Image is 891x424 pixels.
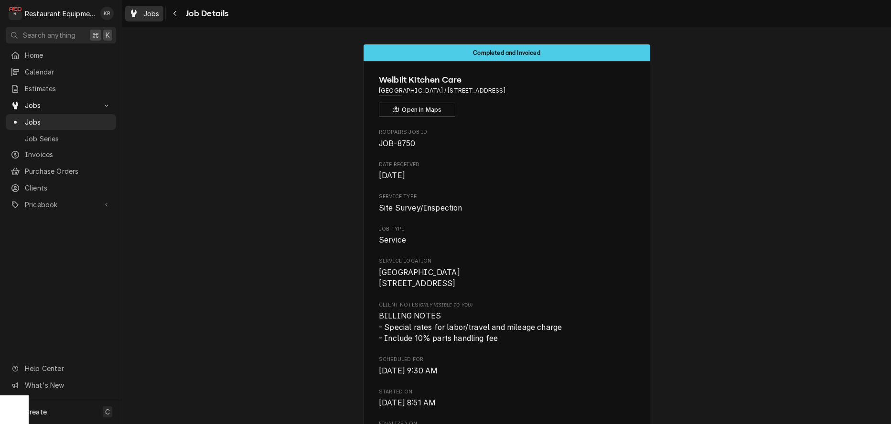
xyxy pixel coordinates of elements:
span: Site Survey/Inspection [379,203,462,212]
span: Calendar [25,67,111,77]
span: Job Type [379,234,634,246]
div: Started On [379,388,634,409]
span: Job Details [183,7,229,20]
div: Roopairs Job ID [379,128,634,149]
span: [GEOGRAPHIC_DATA] [STREET_ADDRESS] [379,268,460,288]
span: Date Received [379,170,634,181]
span: Jobs [25,117,111,127]
button: Search anything⌘K [6,27,116,43]
a: Calendar [6,64,116,80]
span: Jobs [25,100,97,110]
span: Service [379,235,406,244]
span: Scheduled For [379,356,634,363]
a: Go to Jobs [6,97,116,113]
a: Invoices [6,147,116,162]
a: Go to Pricebook [6,197,116,212]
span: Address [379,86,634,95]
span: C [105,407,110,417]
span: [object Object] [379,310,634,344]
span: Purchase Orders [25,166,111,176]
button: Open in Maps [379,103,455,117]
span: Date Received [379,161,634,169]
span: Invoices [25,149,111,159]
a: Jobs [125,6,163,21]
span: Started On [379,388,634,396]
button: Navigate back [168,6,183,21]
span: Client Notes [379,301,634,309]
span: Roopairs Job ID [379,128,634,136]
div: Service Location [379,257,634,289]
span: Service Location [379,267,634,289]
span: Service Type [379,202,634,214]
span: Estimates [25,84,111,94]
div: Restaurant Equipment Diagnostics's Avatar [9,7,22,20]
span: Search anything [23,30,75,40]
div: Restaurant Equipment Diagnostics [25,9,95,19]
div: R [9,7,22,20]
a: Estimates [6,81,116,96]
a: Clients [6,180,116,196]
span: Home [25,50,111,60]
span: BILLING NOTES - Special rates for labor/travel and mileage charge - Include 10% parts handling fee [379,311,562,343]
span: ⌘ [92,30,99,40]
span: Name [379,74,634,86]
a: Jobs [6,114,116,130]
span: [DATE] 8:51 AM [379,398,436,407]
span: Clients [25,183,111,193]
span: Create [25,408,47,416]
span: [DATE] 9:30 AM [379,366,438,375]
div: Kelli Robinette's Avatar [100,7,114,20]
div: KR [100,7,114,20]
span: Roopairs Job ID [379,138,634,149]
span: Service Location [379,257,634,265]
span: Started On [379,397,634,409]
span: [DATE] [379,171,405,180]
span: Job Type [379,225,634,233]
a: Go to What's New [6,377,116,393]
div: Status [364,44,650,61]
span: Pricebook [25,200,97,210]
div: Date Received [379,161,634,181]
span: Service Type [379,193,634,201]
a: Go to Help Center [6,360,116,376]
div: Scheduled For [379,356,634,376]
span: Help Center [25,363,110,373]
div: [object Object] [379,301,634,344]
span: What's New [25,380,110,390]
span: Job Series [25,134,111,144]
span: JOB-8750 [379,139,415,148]
a: Job Series [6,131,116,147]
a: Purchase Orders [6,163,116,179]
span: K [106,30,110,40]
span: Scheduled For [379,365,634,377]
span: Completed and Invoiced [473,50,540,56]
span: Jobs [143,9,160,19]
a: Home [6,47,116,63]
div: Job Type [379,225,634,246]
span: (Only Visible to You) [419,302,472,307]
div: Client Information [379,74,634,117]
div: Service Type [379,193,634,213]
